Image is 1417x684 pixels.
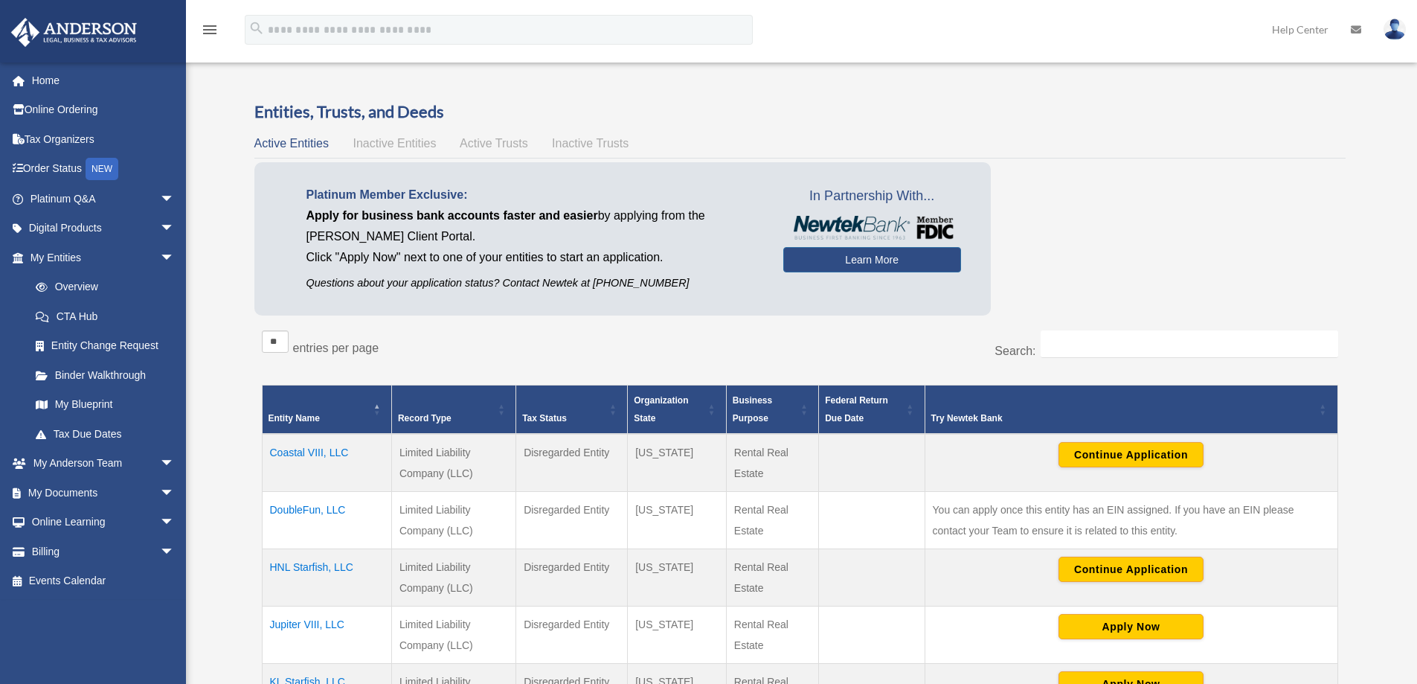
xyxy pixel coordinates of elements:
button: Continue Application [1058,442,1204,467]
a: My Anderson Teamarrow_drop_down [10,449,197,479]
span: arrow_drop_down [160,508,190,538]
i: menu [201,21,219,39]
a: CTA Hub [21,301,190,331]
div: Try Newtek Bank [931,409,1315,427]
span: arrow_drop_down [160,184,190,214]
td: Rental Real Estate [726,549,818,607]
a: Home [10,65,197,95]
th: Organization State: Activate to sort [628,386,727,435]
td: You can apply once this entity has an EIN assigned. If you have an EIN please contact your Team t... [925,492,1337,549]
a: Tax Due Dates [21,419,190,449]
span: Apply for business bank accounts faster and easier [306,209,598,222]
a: Entity Change Request [21,331,190,361]
td: Jupiter VIII, LLC [262,607,391,664]
span: arrow_drop_down [160,214,190,244]
a: My Blueprint [21,390,190,420]
img: Anderson Advisors Platinum Portal [7,18,141,47]
a: menu [201,26,219,39]
th: Tax Status: Activate to sort [516,386,628,435]
a: Overview [21,272,182,302]
a: Digital Productsarrow_drop_down [10,214,197,243]
a: Online Learningarrow_drop_down [10,508,197,537]
span: arrow_drop_down [160,478,190,508]
i: search [248,20,265,36]
td: [US_STATE] [628,607,727,664]
th: Entity Name: Activate to invert sorting [262,386,391,435]
a: Learn More [783,247,961,272]
td: Rental Real Estate [726,607,818,664]
button: Apply Now [1058,614,1204,639]
td: Limited Liability Company (LLC) [391,607,515,664]
span: Tax Status [522,413,567,423]
span: Record Type [398,413,452,423]
th: Try Newtek Bank : Activate to sort [925,386,1337,435]
label: Search: [995,345,1035,357]
span: Inactive Trusts [552,137,629,150]
td: Coastal VIII, LLC [262,434,391,492]
img: NewtekBankLogoSM.png [791,216,954,240]
span: Business Purpose [733,395,772,423]
td: [US_STATE] [628,492,727,549]
td: [US_STATE] [628,434,727,492]
p: Click "Apply Now" next to one of your entities to start an application. [306,247,761,268]
img: User Pic [1384,19,1406,40]
td: Limited Liability Company (LLC) [391,434,515,492]
div: NEW [86,158,118,180]
td: Rental Real Estate [726,492,818,549]
span: Inactive Entities [353,137,436,150]
p: by applying from the [PERSON_NAME] Client Portal. [306,205,761,247]
td: Disregarded Entity [516,549,628,607]
td: HNL Starfish, LLC [262,549,391,607]
a: Tax Organizers [10,124,197,154]
td: Limited Liability Company (LLC) [391,549,515,607]
a: Billingarrow_drop_down [10,537,197,566]
a: My Entitiesarrow_drop_down [10,243,190,272]
span: Organization State [634,395,688,423]
td: Disregarded Entity [516,492,628,549]
td: Disregarded Entity [516,607,628,664]
th: Federal Return Due Date: Activate to sort [819,386,925,435]
span: Entity Name [269,413,320,423]
a: Binder Walkthrough [21,360,190,390]
a: Events Calendar [10,566,197,596]
p: Questions about your application status? Contact Newtek at [PHONE_NUMBER] [306,274,761,293]
th: Business Purpose: Activate to sort [726,386,818,435]
td: Limited Liability Company (LLC) [391,492,515,549]
td: Disregarded Entity [516,434,628,492]
span: arrow_drop_down [160,243,190,273]
p: Platinum Member Exclusive: [306,185,761,205]
span: In Partnership With... [783,185,961,208]
td: [US_STATE] [628,549,727,607]
td: DoubleFun, LLC [262,492,391,549]
span: arrow_drop_down [160,537,190,567]
span: Active Entities [254,137,329,150]
a: Online Ordering [10,95,197,125]
label: entries per page [293,342,379,354]
a: Order StatusNEW [10,154,197,185]
th: Record Type: Activate to sort [391,386,515,435]
a: My Documentsarrow_drop_down [10,478,197,508]
span: Federal Return Due Date [825,395,888,423]
button: Continue Application [1058,557,1204,582]
span: arrow_drop_down [160,449,190,479]
a: Platinum Q&Aarrow_drop_down [10,184,197,214]
h3: Entities, Trusts, and Deeds [254,100,1346,124]
span: Active Trusts [460,137,528,150]
td: Rental Real Estate [726,434,818,492]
